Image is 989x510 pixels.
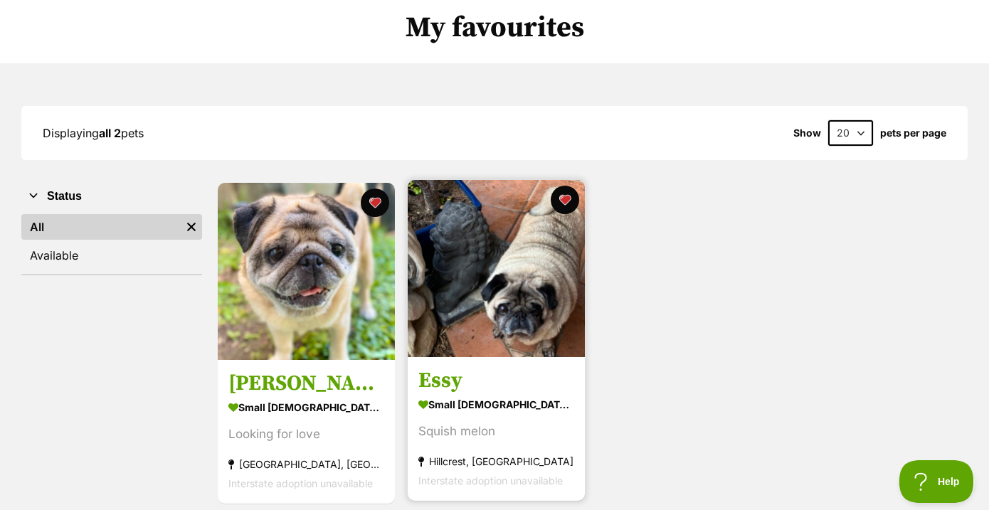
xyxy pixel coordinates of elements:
h3: [PERSON_NAME] [228,370,384,397]
div: Squish melon [418,422,574,441]
label: pets per page [880,127,946,139]
a: Essy small [DEMOGRAPHIC_DATA] Dog Squish melon Hillcrest, [GEOGRAPHIC_DATA] Interstate adoption u... [408,356,585,501]
div: small [DEMOGRAPHIC_DATA] Dog [418,394,574,415]
span: Displaying pets [43,126,144,140]
img: Essy [408,180,585,357]
div: Looking for love [228,425,384,444]
a: Available [21,243,202,268]
a: Remove filter [181,214,202,240]
button: favourite [360,188,388,217]
span: Interstate adoption unavailable [228,477,373,489]
div: small [DEMOGRAPHIC_DATA] Dog [228,397,384,418]
strong: all 2 [99,126,121,140]
a: All [21,214,181,240]
span: Show [793,127,821,139]
button: Status [21,187,202,206]
div: [GEOGRAPHIC_DATA], [GEOGRAPHIC_DATA] [228,455,384,474]
iframe: Help Scout Beacon - Open [899,460,975,503]
h3: Essy [418,367,574,394]
div: Status [21,211,202,274]
div: Hillcrest, [GEOGRAPHIC_DATA] [418,452,574,471]
a: [PERSON_NAME] small [DEMOGRAPHIC_DATA] Dog Looking for love [GEOGRAPHIC_DATA], [GEOGRAPHIC_DATA] ... [218,359,395,504]
button: favourite [551,186,579,214]
img: Annie [218,183,395,360]
span: Interstate adoption unavailable [418,474,563,487]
